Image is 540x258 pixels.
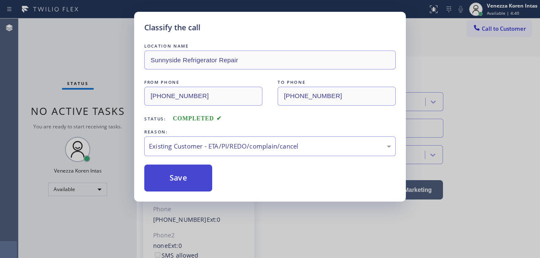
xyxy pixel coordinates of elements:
div: Existing Customer - ETA/PI/REDO/complain/cancel [149,141,391,151]
div: FROM PHONE [144,78,262,87]
button: Save [144,165,212,192]
input: To phone [278,87,396,106]
span: COMPLETED [173,115,222,122]
span: Status: [144,116,166,122]
div: REASON: [144,128,396,136]
input: From phone [144,87,262,106]
div: LOCATION NAME [144,42,396,51]
div: TO PHONE [278,78,396,87]
h5: Classify the call [144,22,200,33]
